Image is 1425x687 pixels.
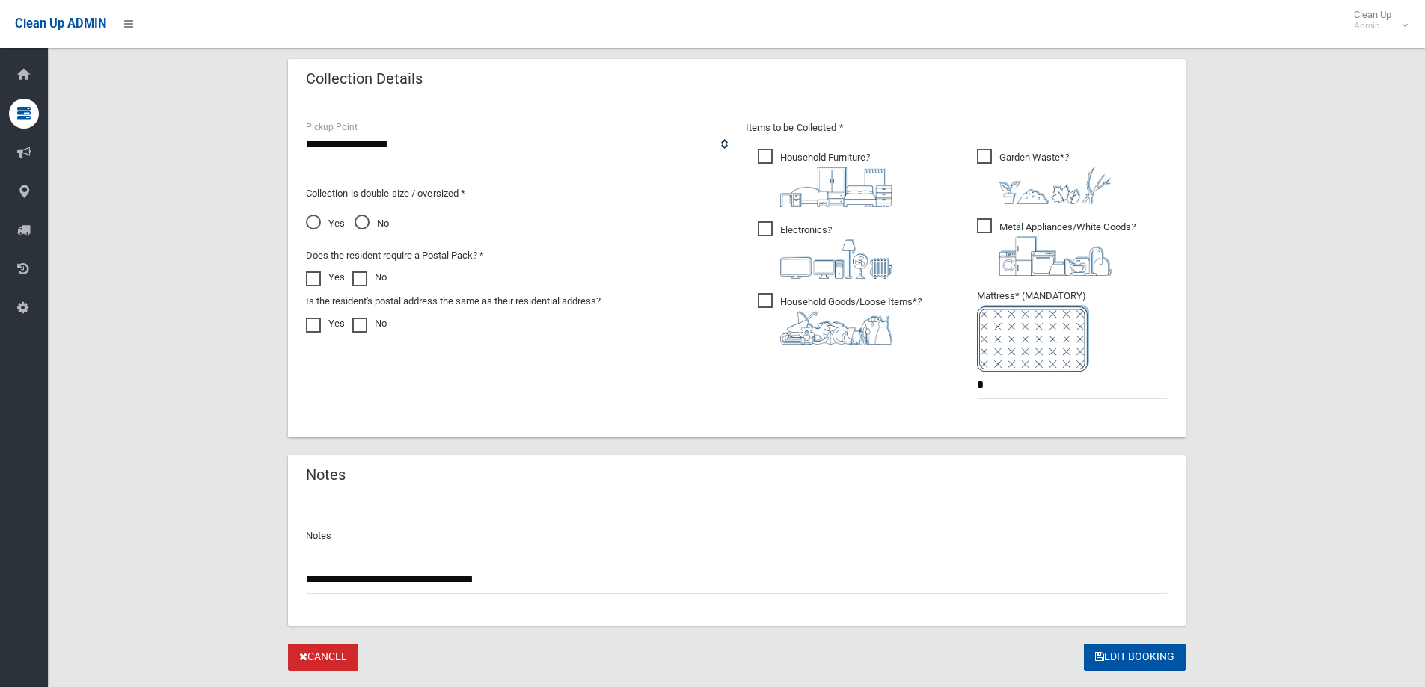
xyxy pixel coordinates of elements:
span: Mattress* (MANDATORY) [977,290,1168,372]
i: ? [999,152,1112,204]
span: Household Goods/Loose Items* [758,293,922,345]
img: 36c1b0289cb1767239cdd3de9e694f19.png [999,236,1112,276]
p: Notes [306,527,1168,545]
span: No [355,215,389,232]
span: Household Furniture [758,149,892,207]
span: Yes [306,215,345,232]
header: Notes [288,460,364,490]
i: ? [999,221,1136,276]
label: Yes [306,268,345,286]
label: No [352,315,387,333]
img: e7408bece873d2c1783593a074e5cb2f.png [977,305,1089,372]
img: 394712a680b73dbc3d2a6a3a7ffe5a07.png [780,239,892,279]
i: ? [780,224,892,279]
span: Garden Waste* [977,149,1112,204]
button: Edit Booking [1084,644,1186,671]
i: ? [780,296,922,345]
span: Clean Up [1346,9,1406,31]
span: Metal Appliances/White Goods [977,218,1136,276]
label: Is the resident's postal address the same as their residential address? [306,292,601,310]
img: 4fd8a5c772b2c999c83690221e5242e0.png [999,167,1112,204]
p: Collection is double size / oversized * [306,185,728,203]
a: Cancel [288,644,358,671]
img: b13cc3517677393f34c0a387616ef184.png [780,311,892,345]
label: Yes [306,315,345,333]
p: Items to be Collected * [746,119,1168,137]
label: No [352,268,387,286]
small: Admin [1354,20,1391,31]
i: ? [780,152,892,207]
header: Collection Details [288,64,441,93]
span: Clean Up ADMIN [15,16,106,31]
label: Does the resident require a Postal Pack? * [306,247,484,265]
img: aa9efdbe659d29b613fca23ba79d85cb.png [780,167,892,207]
span: Electronics [758,221,892,279]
